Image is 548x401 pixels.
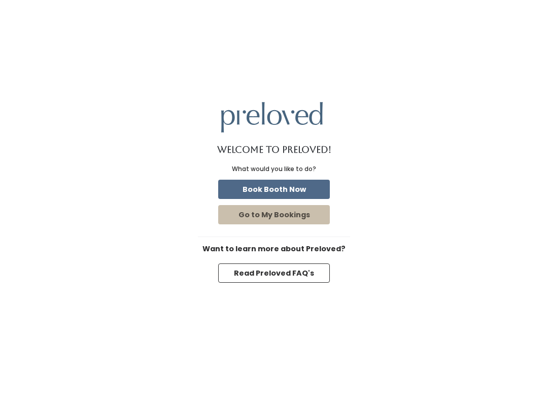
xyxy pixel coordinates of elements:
button: Read Preloved FAQ's [218,263,330,283]
img: preloved logo [221,102,323,132]
div: What would you like to do? [232,164,316,174]
a: Go to My Bookings [216,203,332,226]
h1: Welcome to Preloved! [217,145,331,155]
button: Go to My Bookings [218,205,330,224]
button: Book Booth Now [218,180,330,199]
h6: Want to learn more about Preloved? [198,245,350,253]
